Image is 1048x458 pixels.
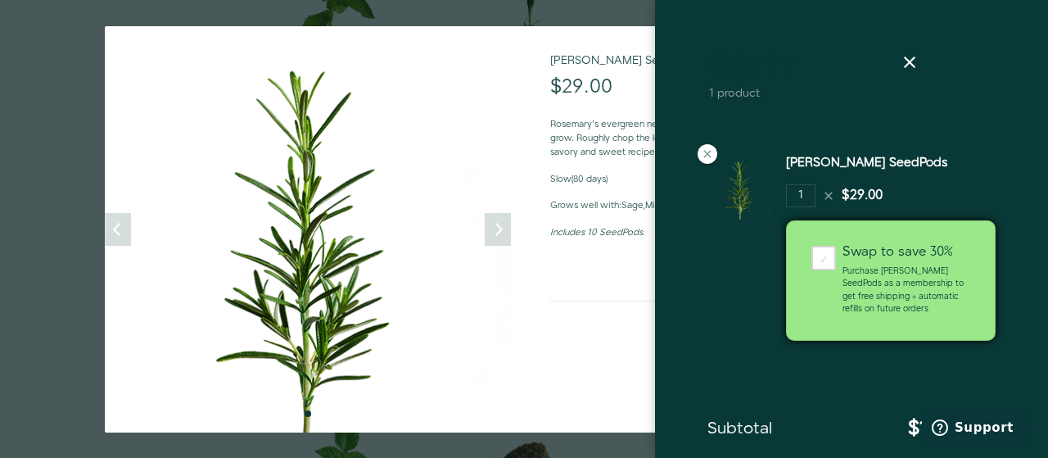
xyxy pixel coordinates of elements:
[105,26,511,433] img: edn-seedpod-rosemary_68617e41-5e09-40cd-a626-d14edfd5e5b5_500x.png
[709,85,714,102] span: 1
[550,118,891,159] p: Rosemary’s evergreen needle-like leaves and distinct aroma take some time to grow. Roughly chop t...
[550,73,612,101] span: $29.00
[811,246,836,270] div: ✓
[786,154,947,171] a: [PERSON_NAME] SeedPods
[550,173,891,187] p: (80 days)
[707,419,772,439] span: Subtotal
[550,199,891,213] p: , ,
[485,213,511,246] button: Next
[305,410,311,417] li: Page dot 1
[550,52,699,69] a: [PERSON_NAME] SeedPods
[842,246,970,259] div: Swap to save 30%
[550,173,571,186] strong: Slow
[922,409,1032,450] iframe: Opens a widget where you can find more information
[842,187,883,206] div: $29.00
[709,52,799,82] a: Cart
[842,265,970,315] p: Purchase [PERSON_NAME] SeedPods as a membership to get free shipping + automatic refills on futur...
[908,415,968,442] span: $19.99
[717,85,760,102] span: product
[621,199,643,212] a: Sage
[550,226,645,239] em: Includes 10 SeedPods.
[707,154,773,220] img: Rosemary SeedPods
[645,199,663,212] a: Mint
[550,199,621,212] strong: Grows well with:
[105,213,131,246] button: Previous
